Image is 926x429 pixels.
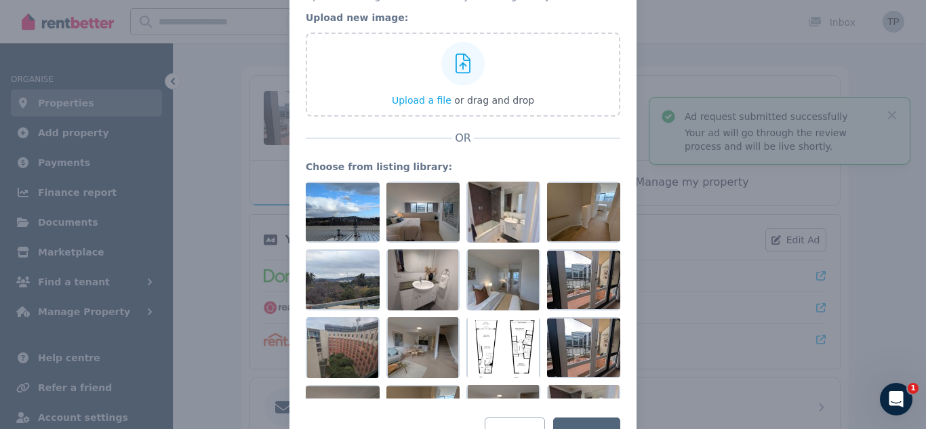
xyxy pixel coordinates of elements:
[306,160,620,173] legend: Choose from listing library:
[452,130,474,146] span: OR
[880,383,912,415] iframe: Intercom live chat
[306,11,620,24] legend: Upload new image:
[392,94,534,107] button: Upload a file or drag and drop
[908,383,919,394] span: 1
[392,95,451,106] span: Upload a file
[454,95,534,106] span: or drag and drop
